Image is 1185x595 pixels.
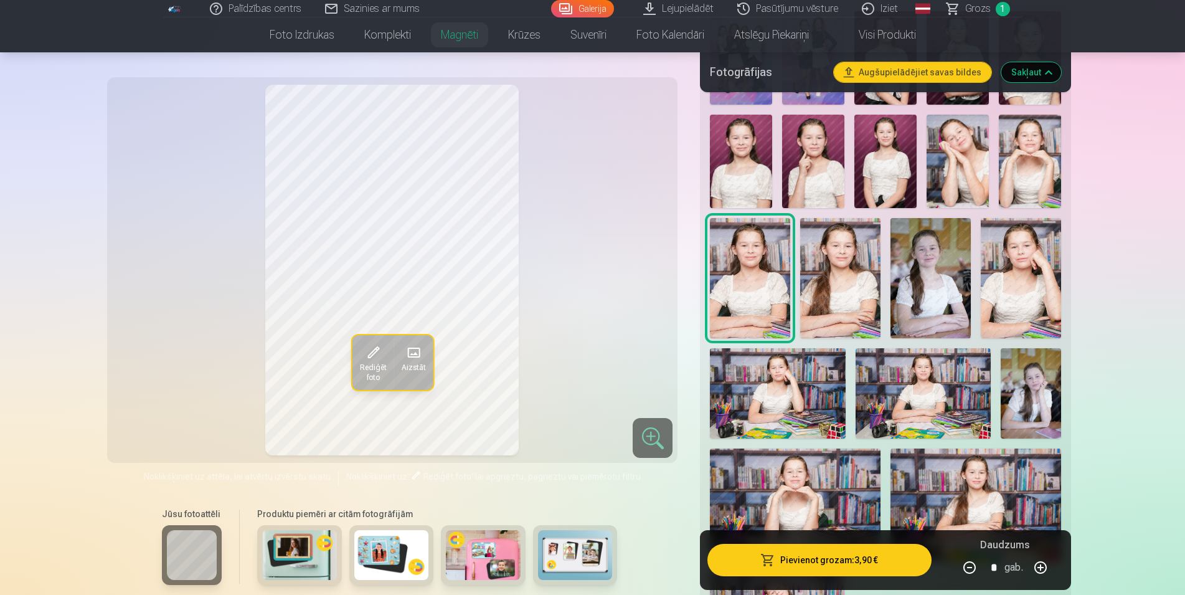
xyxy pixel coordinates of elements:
[621,17,719,52] a: Foto kalendāri
[359,363,386,383] span: Rediģēt foto
[352,335,394,390] button: Rediģēt foto
[255,17,349,52] a: Foto izdrukas
[493,17,555,52] a: Krūzes
[252,508,622,520] h6: Produktu piemēri ar citām fotogrāfijām
[710,64,823,81] h5: Fotogrāfijas
[965,1,991,16] span: Grozs
[407,472,411,482] span: "
[168,5,182,12] img: /fa1
[707,544,931,576] button: Pievienot grozam:3,90 €
[394,335,433,390] button: Aizstāt
[834,62,991,82] button: Augšupielādējiet savas bildes
[426,17,493,52] a: Magnēti
[475,472,641,482] span: lai apgrieztu, pagrieztu vai piemērotu filtru
[980,538,1029,553] h5: Daudzums
[471,472,475,482] span: "
[824,17,931,52] a: Visi produkti
[719,17,824,52] a: Atslēgu piekariņi
[1004,553,1023,583] div: gab.
[555,17,621,52] a: Suvenīri
[996,2,1010,16] span: 1
[423,472,471,482] span: Rediģēt foto
[401,363,425,373] span: Aizstāt
[346,472,407,482] span: Noklikšķiniet uz
[349,17,426,52] a: Komplekti
[162,508,222,520] h6: Jūsu fotoattēli
[144,470,331,483] span: Noklikšķiniet uz attēla, lai atvērtu izvērstu skatu
[1001,62,1061,82] button: Sakļaut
